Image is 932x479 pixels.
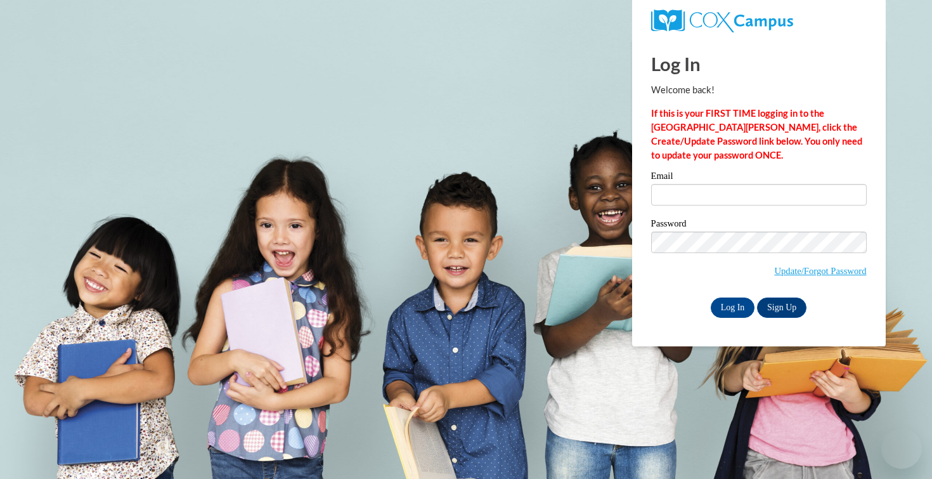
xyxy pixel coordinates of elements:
p: Welcome back! [651,83,867,97]
input: Log In [711,298,755,318]
label: Email [651,171,867,184]
label: Password [651,219,867,232]
a: Update/Forgot Password [774,266,866,276]
iframe: Button to launch messaging window [881,428,922,469]
img: COX Campus [651,10,793,32]
strong: If this is your FIRST TIME logging in to the [GEOGRAPHIC_DATA][PERSON_NAME], click the Create/Upd... [651,108,862,161]
a: COX Campus [651,10,867,32]
h1: Log In [651,51,867,77]
a: Sign Up [757,298,806,318]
